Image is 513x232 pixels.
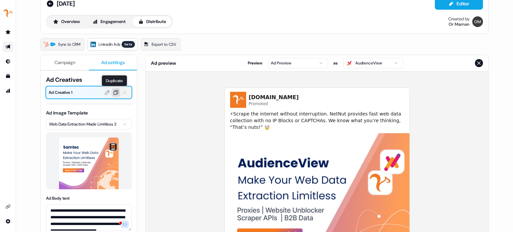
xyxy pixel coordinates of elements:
[230,110,404,131] span: ⚡Scrape the internet without interruption. NetNut provides fast web data collection with no IP Bl...
[87,16,131,27] button: Engagement
[3,71,13,81] a: Go to templates
[102,75,127,86] div: Duplicate
[472,16,483,27] img: Or
[46,204,132,231] textarea: To enrich screen reader interactions, please activate Accessibility in Grammarly extension settings
[3,56,13,67] a: Go to Inbound
[249,93,299,101] span: [DOMAIN_NAME]
[249,101,299,106] span: Promoted
[47,16,85,27] button: Overview
[3,216,13,227] a: Go to integrations
[449,22,470,27] div: Or Maman
[141,38,181,51] a: Export to CSV
[46,76,132,84] span: Ad Creatives
[133,16,172,27] button: Distribute
[58,41,80,48] span: Sync to CRM
[88,38,138,51] a: LinkedIn Adsbeta
[54,59,75,66] span: Campaign
[122,41,135,48] div: beta
[46,110,88,116] label: Ad Image Template
[46,196,69,201] label: Ad Body text
[49,89,129,96] span: Ad Creative 1
[3,201,13,212] a: Go to integrations
[101,59,125,66] span: Ad settings
[448,16,470,22] div: Created by
[3,85,13,96] a: Go to attribution
[435,1,483,8] a: Editor
[99,41,120,48] span: LinkedIn Ads
[333,60,338,66] span: as
[475,59,483,67] button: Close preview
[40,38,85,51] a: Sync to CRM
[248,60,263,66] span: Preview
[151,60,176,66] span: Ad preview
[3,27,13,37] a: Go to prospects
[3,41,13,52] a: Go to outbound experience
[152,41,176,48] span: Export to CSV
